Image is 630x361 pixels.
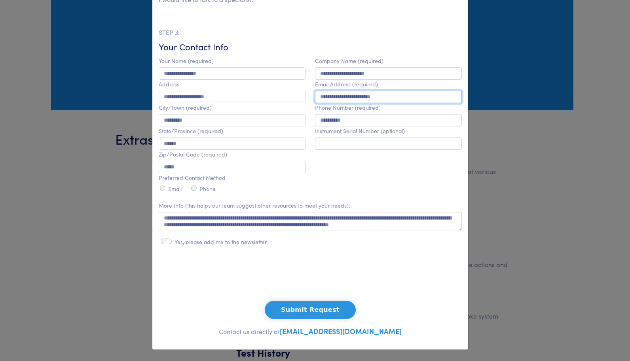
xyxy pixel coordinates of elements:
[159,174,226,181] label: Preferred Contact Method
[315,128,405,134] label: Instrument Serial Number (optional)
[199,185,216,192] label: Phone
[250,262,370,293] iframe: reCAPTCHA
[159,325,462,337] p: Contact us directly at
[315,81,378,88] label: Email Address (required)
[159,27,462,38] p: STEP 3:
[159,128,223,134] label: State/Province (required)
[159,81,179,88] label: Address
[159,202,350,209] label: More Info (this helps our team suggest other resources to meet your needs):
[175,239,267,245] label: Yes, please add me to the newsletter
[159,151,227,158] label: Zip/Postal Code (required)
[315,57,383,64] label: Company Name (required)
[159,104,212,111] label: City/Town (required)
[168,185,182,192] label: Email
[280,326,402,336] a: [EMAIL_ADDRESS][DOMAIN_NAME]
[159,41,462,53] h6: Your Contact Info
[159,57,214,64] label: Your Name (required)
[265,301,356,319] button: Submit Request
[315,104,381,111] label: Phone Number (required)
